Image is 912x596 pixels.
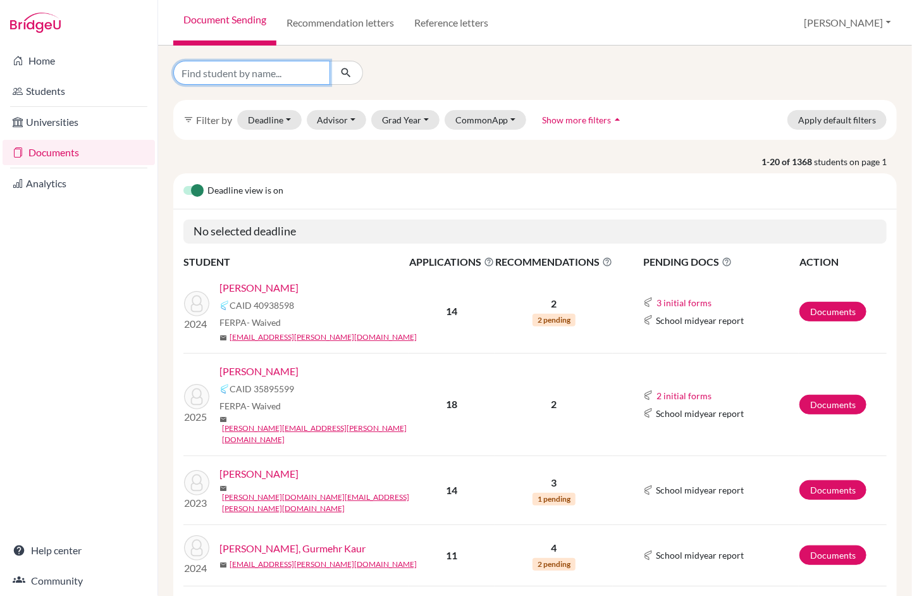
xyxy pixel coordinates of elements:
a: Students [3,78,155,104]
a: Documents [3,140,155,165]
a: Help center [3,538,155,563]
img: George, Jason [184,470,209,495]
img: Common App logo [643,315,653,325]
p: 2 [495,296,612,311]
button: Grad Year [371,110,440,130]
img: Bhesania, Aryav [184,384,209,409]
a: Community [3,568,155,593]
span: Filter by [196,114,232,126]
img: Chacko, Amit Kochackan [184,291,209,316]
i: filter_list [183,115,194,125]
b: 14 [446,305,457,317]
img: Common App logo [643,297,653,307]
span: School midyear report [656,483,744,497]
img: Common App logo [219,384,230,394]
a: Documents [799,480,866,500]
button: CommonApp [445,110,527,130]
img: Common App logo [643,408,653,418]
th: STUDENT [183,254,409,270]
span: FERPA [219,399,281,413]
p: 2024 [184,561,209,576]
b: 18 [446,398,457,410]
span: 2 pending [533,314,576,326]
span: RECOMMENDATIONS [495,254,612,270]
a: Analytics [3,171,155,196]
img: Common App logo [643,390,653,400]
a: Home [3,48,155,73]
span: mail [219,561,227,569]
span: Show more filters [542,115,611,125]
a: [PERSON_NAME][EMAIL_ADDRESS][PERSON_NAME][DOMAIN_NAME] [222,423,417,445]
a: [PERSON_NAME] [219,466,299,481]
a: [PERSON_NAME], Gurmehr Kaur [219,541,366,556]
i: arrow_drop_up [611,113,624,126]
span: 2 pending [533,558,576,571]
span: CAID 35895599 [230,382,294,395]
p: 2025 [184,409,209,425]
p: 3 [495,475,612,490]
a: [PERSON_NAME] [219,280,299,295]
span: mail [219,334,227,342]
span: mail [219,416,227,423]
a: Documents [799,545,866,565]
a: [PERSON_NAME] [219,364,299,379]
span: School midyear report [656,407,744,420]
span: 1 pending [533,493,576,506]
p: 4 [495,540,612,556]
button: [PERSON_NAME] [799,11,897,35]
input: Find student by name... [173,61,330,85]
button: 3 initial forms [656,295,712,310]
img: Common App logo [643,485,653,495]
img: Common App logo [219,301,230,311]
span: School midyear report [656,549,744,562]
span: APPLICATIONS [409,254,494,270]
img: Common App logo [643,550,653,561]
span: Deadline view is on [207,183,283,199]
button: 2 initial forms [656,388,712,403]
button: Deadline [237,110,302,130]
span: FERPA [219,316,281,329]
p: 2024 [184,316,209,332]
img: Dhanoa, Gurmehr Kaur [184,535,209,561]
span: - Waived [247,400,281,411]
b: 11 [446,549,457,561]
span: CAID 40938598 [230,299,294,312]
button: Show more filtersarrow_drop_up [531,110,634,130]
span: mail [219,485,227,492]
button: Apply default filters [787,110,887,130]
span: students on page 1 [814,155,897,168]
h5: No selected deadline [183,220,887,244]
b: 14 [446,484,457,496]
a: [EMAIL_ADDRESS][PERSON_NAME][DOMAIN_NAME] [230,332,417,343]
p: 2 [495,397,612,412]
span: School midyear report [656,314,744,327]
strong: 1-20 of 1368 [761,155,814,168]
img: Bridge-U [10,13,61,33]
a: Documents [799,302,866,321]
a: [EMAIL_ADDRESS][PERSON_NAME][DOMAIN_NAME] [230,559,417,570]
a: [PERSON_NAME][DOMAIN_NAME][EMAIL_ADDRESS][PERSON_NAME][DOMAIN_NAME] [222,492,417,514]
span: PENDING DOCS [643,254,798,270]
th: ACTION [799,254,887,270]
p: 2023 [184,495,209,511]
button: Advisor [307,110,367,130]
span: - Waived [247,317,281,328]
a: Documents [799,395,866,414]
a: Universities [3,109,155,135]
